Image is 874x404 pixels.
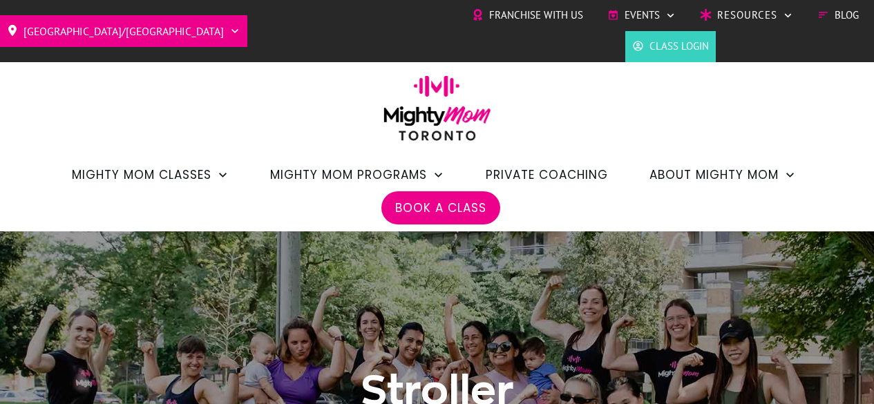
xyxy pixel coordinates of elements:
a: Mighty Mom Programs [270,163,444,186]
span: Mighty Mom Classes [72,163,211,186]
span: Events [625,5,660,26]
span: Resources [717,5,777,26]
span: Mighty Mom Programs [270,163,427,186]
span: Class Login [649,36,709,57]
a: [GEOGRAPHIC_DATA]/[GEOGRAPHIC_DATA] [7,20,240,42]
span: Blog [835,5,859,26]
a: Events [607,5,676,26]
a: Blog [817,5,859,26]
a: Book a Class [395,196,486,220]
span: [GEOGRAPHIC_DATA]/[GEOGRAPHIC_DATA] [23,20,224,42]
a: Class Login [632,36,709,57]
a: Resources [700,5,793,26]
span: Franchise with Us [489,5,583,26]
img: mightymom-logo-toronto [377,75,498,151]
a: Private Coaching [486,163,608,186]
a: About Mighty Mom [649,163,796,186]
a: Mighty Mom Classes [72,163,229,186]
span: About Mighty Mom [649,163,779,186]
a: Franchise with Us [472,5,583,26]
